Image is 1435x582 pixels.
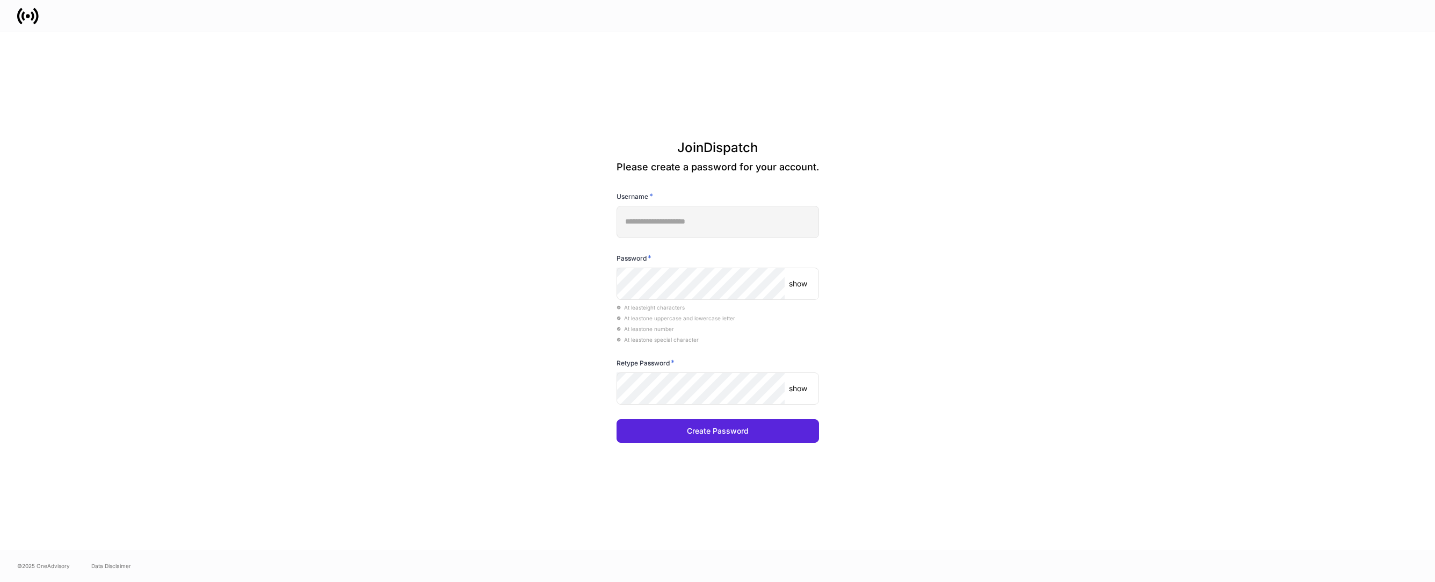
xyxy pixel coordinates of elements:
h6: Username [617,191,653,202]
span: At least one special character [617,336,699,343]
span: At least one uppercase and lowercase letter [617,315,735,321]
a: Data Disclaimer [91,562,131,570]
h6: Password [617,253,651,263]
span: At least one number [617,326,674,332]
p: show [789,278,807,289]
span: At least eight characters [617,304,685,311]
h3: Join Dispatch [617,139,819,161]
span: © 2025 OneAdvisory [17,562,70,570]
button: Create Password [617,419,819,443]
div: Create Password [687,427,749,435]
p: show [789,383,807,394]
p: Please create a password for your account. [617,161,819,174]
h6: Retype Password [617,357,675,368]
